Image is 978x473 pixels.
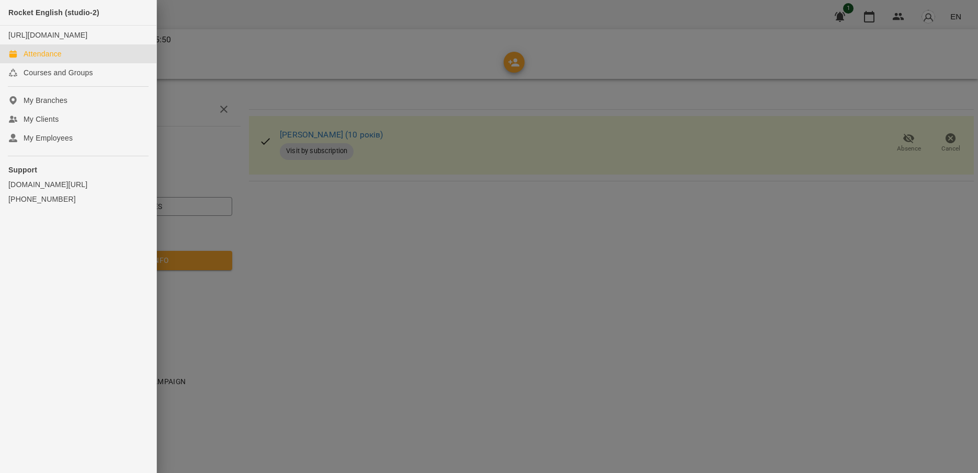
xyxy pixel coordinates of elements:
div: My Employees [24,133,73,143]
div: Courses and Groups [24,67,93,78]
a: [DOMAIN_NAME][URL] [8,179,148,190]
p: Support [8,165,148,175]
a: [PHONE_NUMBER] [8,194,148,204]
div: My Clients [24,114,59,124]
div: My Branches [24,95,67,106]
a: [URL][DOMAIN_NAME] [8,31,87,39]
span: Rocket English (studio-2) [8,8,99,17]
div: Attendance [24,49,62,59]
